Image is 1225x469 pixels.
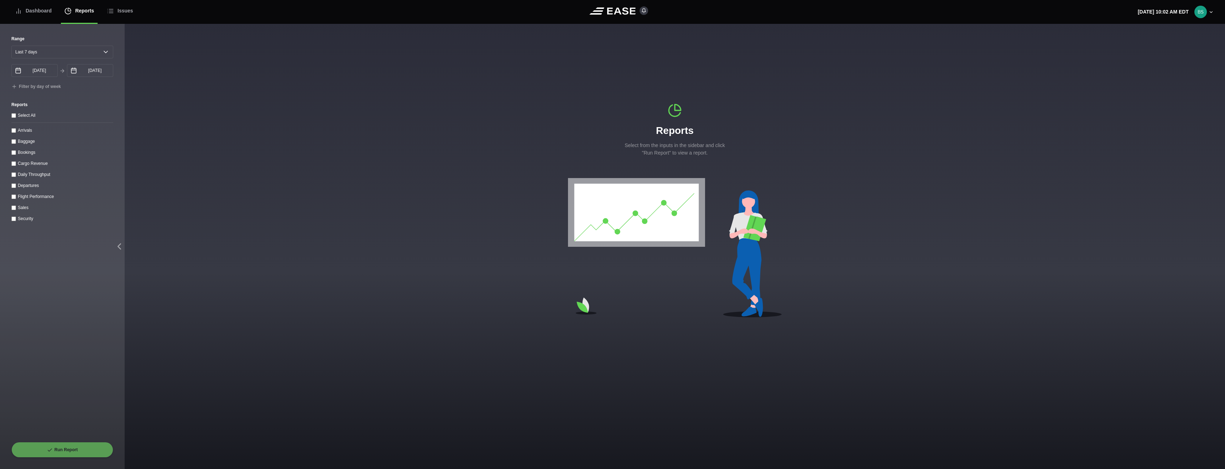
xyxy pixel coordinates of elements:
p: Select from the inputs in the sidebar and click "Run Report" to view a report. [621,142,728,157]
label: Arrivals [18,128,32,133]
div: Reports [621,103,728,157]
img: a04f8e740074b14cb1361eae97ee852a [1194,6,1207,18]
button: Filter by day of week [11,84,61,90]
p: [DATE] 10:02 AM EDT [1138,8,1189,16]
label: Range [11,36,113,42]
label: Select All [18,113,35,118]
label: Reports [11,101,113,108]
label: Flight Performance [18,194,54,199]
label: Baggage [18,139,35,144]
input: mm/dd/yyyy [67,64,113,77]
label: Bookings [18,150,35,155]
h1: Reports [621,123,728,138]
label: Sales [18,205,28,210]
label: Security [18,216,33,221]
input: mm/dd/yyyy [11,64,58,77]
label: Cargo Revenue [18,161,48,166]
label: Daily Throughput [18,172,50,177]
label: Departures [18,183,39,188]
